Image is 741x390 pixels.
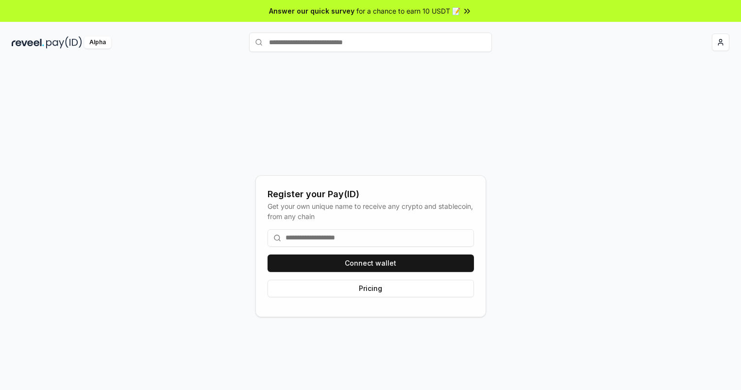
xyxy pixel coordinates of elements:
span: for a chance to earn 10 USDT 📝 [356,6,460,16]
button: Pricing [268,280,474,297]
div: Register your Pay(ID) [268,187,474,201]
div: Alpha [84,36,111,49]
div: Get your own unique name to receive any crypto and stablecoin, from any chain [268,201,474,221]
img: reveel_dark [12,36,44,49]
button: Connect wallet [268,254,474,272]
span: Answer our quick survey [269,6,354,16]
img: pay_id [46,36,82,49]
